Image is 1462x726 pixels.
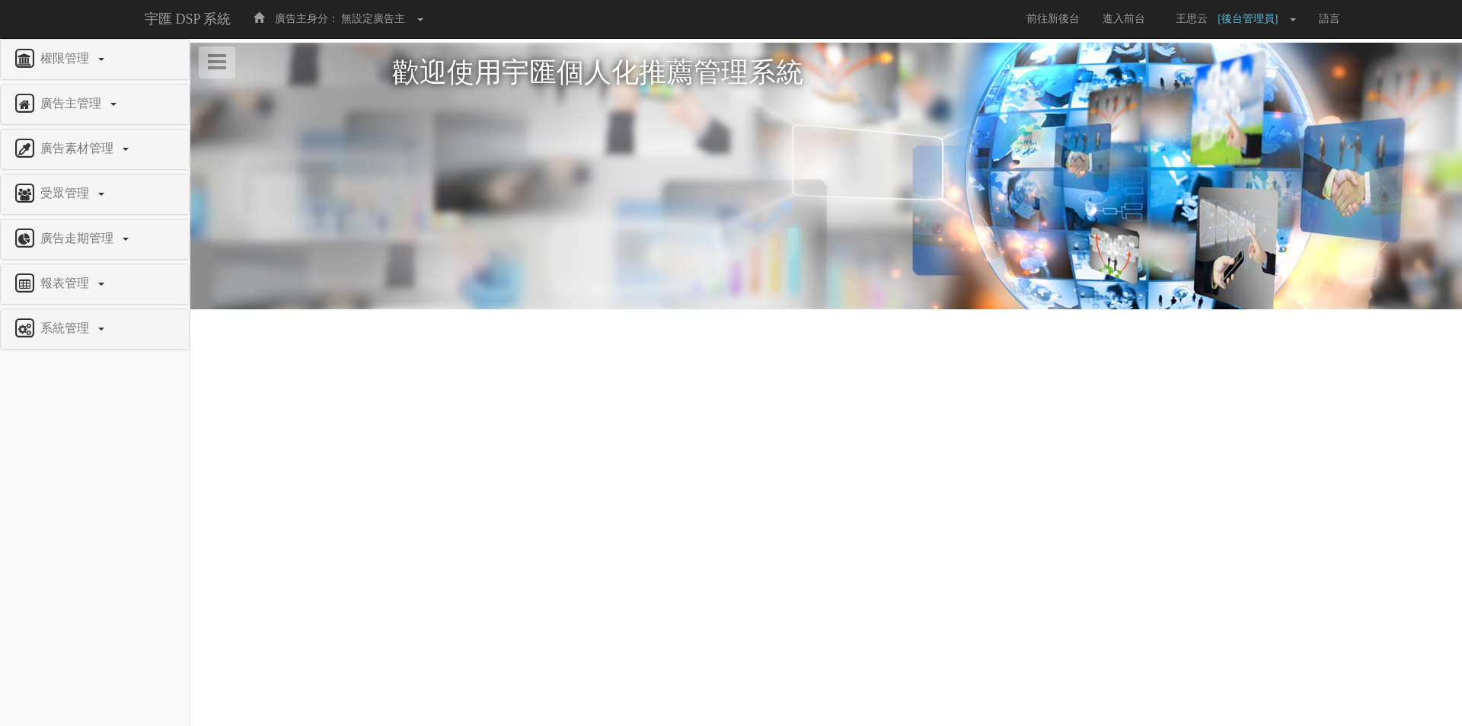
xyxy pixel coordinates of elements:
[1218,13,1285,24] span: [後台管理員]
[37,321,97,334] span: 系統管理
[12,317,177,341] a: 系統管理
[12,227,177,251] a: 廣告走期管理
[392,58,1260,88] h1: 歡迎使用宇匯個人化推薦管理系統
[12,47,177,72] a: 權限管理
[37,187,97,200] span: 受眾管理
[37,52,97,65] span: 權限管理
[37,97,109,110] span: 廣告主管理
[12,137,177,162] a: 廣告素材管理
[12,92,177,117] a: 廣告主管理
[37,232,121,245] span: 廣告走期管理
[1168,13,1215,24] span: 王思云
[37,277,97,289] span: 報表管理
[341,13,405,24] span: 無設定廣告主
[37,142,121,155] span: 廣告素材管理
[12,182,177,206] a: 受眾管理
[275,13,339,24] span: 廣告主身分：
[12,272,177,296] a: 報表管理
